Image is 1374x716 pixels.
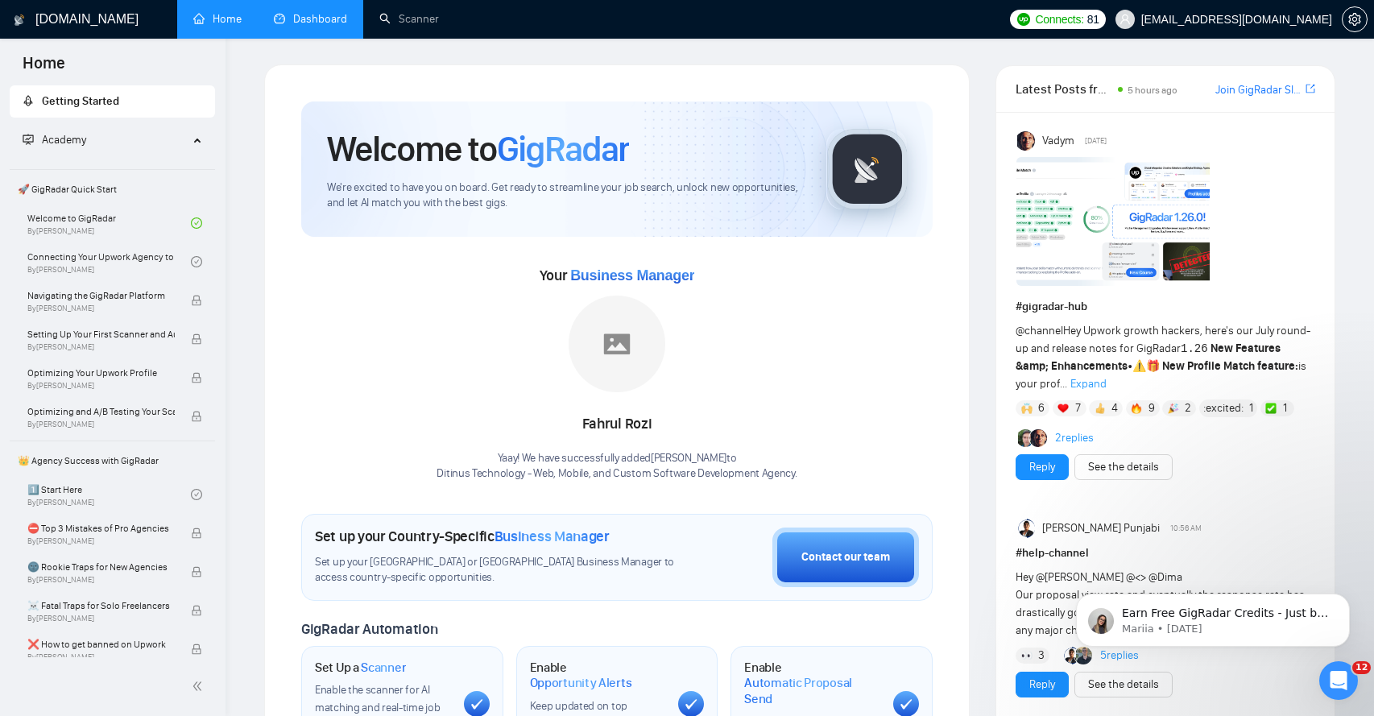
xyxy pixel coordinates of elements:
img: 🔥 [1131,403,1142,414]
h1: Welcome to [327,127,629,171]
span: By [PERSON_NAME] [27,536,175,546]
span: 🎁 [1146,359,1160,373]
strong: New Profile Match feature: [1162,359,1298,373]
span: lock [191,528,202,539]
span: Academy [42,133,86,147]
button: Contact our team [772,528,919,587]
h1: Set up your Country-Specific [315,528,610,545]
a: 1️⃣ Start HereBy[PERSON_NAME] [27,477,191,512]
span: Set up your [GEOGRAPHIC_DATA] or [GEOGRAPHIC_DATA] Business Manager to access country-specific op... [315,555,677,586]
span: By [PERSON_NAME] [27,342,175,352]
span: 81 [1087,10,1099,28]
span: 3 [1038,648,1045,664]
a: Join GigRadar Slack Community [1215,81,1302,99]
span: ⚠️ [1132,359,1146,373]
span: Getting Started [42,94,119,108]
iframe: Intercom live chat [1319,661,1358,700]
img: gigradar-logo.png [827,129,908,209]
a: See the details [1088,676,1159,693]
span: ⛔ Top 3 Mistakes of Pro Agencies [27,520,175,536]
span: 4 [1111,400,1118,416]
span: check-circle [191,217,202,229]
span: Connects: [1035,10,1083,28]
span: check-circle [191,256,202,267]
span: Business Manager [570,267,694,284]
span: Expand [1070,377,1107,391]
div: Contact our team [801,548,890,566]
span: Optimizing Your Upwork Profile [27,365,175,381]
span: 1 [1249,400,1253,416]
span: 2 [1185,400,1191,416]
img: 👀 [1021,650,1033,661]
button: See the details [1074,672,1173,697]
img: Vadym [1017,131,1037,151]
span: lock [191,411,202,422]
span: user [1119,14,1131,25]
img: ✅ [1265,403,1277,414]
span: fund-projection-screen [23,134,34,145]
a: Reply [1029,458,1055,476]
span: 7 [1075,400,1081,416]
img: logo [14,7,25,33]
span: Home [10,52,78,85]
span: lock [191,605,202,616]
h1: # gigradar-hub [1016,298,1315,316]
iframe: Intercom notifications message [1052,560,1374,673]
span: check-circle [191,489,202,500]
h1: Set Up a [315,660,406,676]
li: Getting Started [10,85,215,118]
span: export [1306,82,1315,95]
code: 1.26 [1181,342,1208,355]
span: 5 hours ago [1128,85,1177,96]
a: See the details [1088,458,1159,476]
span: ❌ How to get banned on Upwork [27,636,175,652]
a: Connecting Your Upwork Agency to GigRadarBy[PERSON_NAME] [27,244,191,279]
img: placeholder.png [569,296,665,392]
span: 6 [1038,400,1045,416]
span: 🚀 GigRadar Quick Start [11,173,213,205]
span: 👑 Agency Success with GigRadar [11,445,213,477]
span: Opportunity Alerts [530,675,632,691]
span: @channel [1016,324,1063,337]
span: Automatic Proposal Send [744,675,880,706]
button: setting [1342,6,1368,32]
span: 12 [1352,661,1371,674]
a: homeHome [193,12,242,26]
img: F09AC4U7ATU-image.png [1016,157,1210,286]
span: Your [540,267,695,284]
span: By [PERSON_NAME] [27,420,175,429]
a: Welcome to GigRadarBy[PERSON_NAME] [27,205,191,241]
img: 🙌 [1021,403,1033,414]
a: setting [1342,13,1368,26]
span: By [PERSON_NAME] [27,652,175,662]
span: Scanner [361,660,406,676]
span: rocket [23,95,34,106]
span: By [PERSON_NAME] [27,614,175,623]
h1: Enable [530,660,666,691]
span: By [PERSON_NAME] [27,304,175,313]
span: GigRadar Automation [301,620,437,638]
span: 🌚 Rookie Traps for New Agencies [27,559,175,575]
img: 👍 [1095,403,1106,414]
img: upwork-logo.png [1017,13,1030,26]
span: lock [191,566,202,577]
span: setting [1343,13,1367,26]
span: ☠️ Fatal Traps for Solo Freelancers [27,598,175,614]
h1: Enable [744,660,880,707]
span: 9 [1148,400,1155,416]
div: Fahrul Rozi [437,411,797,438]
img: 🎉 [1168,403,1179,414]
img: ❤️ [1057,403,1069,414]
span: Vadym [1042,132,1074,150]
div: Yaay! We have successfully added [PERSON_NAME] to [437,451,797,482]
span: By [PERSON_NAME] [27,575,175,585]
p: Ditinus Technology - Web, Mobile, and Custom Software Development Agency . [437,466,797,482]
span: Navigating the GigRadar Platform [27,288,175,304]
a: 2replies [1055,430,1094,446]
span: lock [191,333,202,345]
span: lock [191,295,202,306]
img: Alex B [1018,429,1036,447]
